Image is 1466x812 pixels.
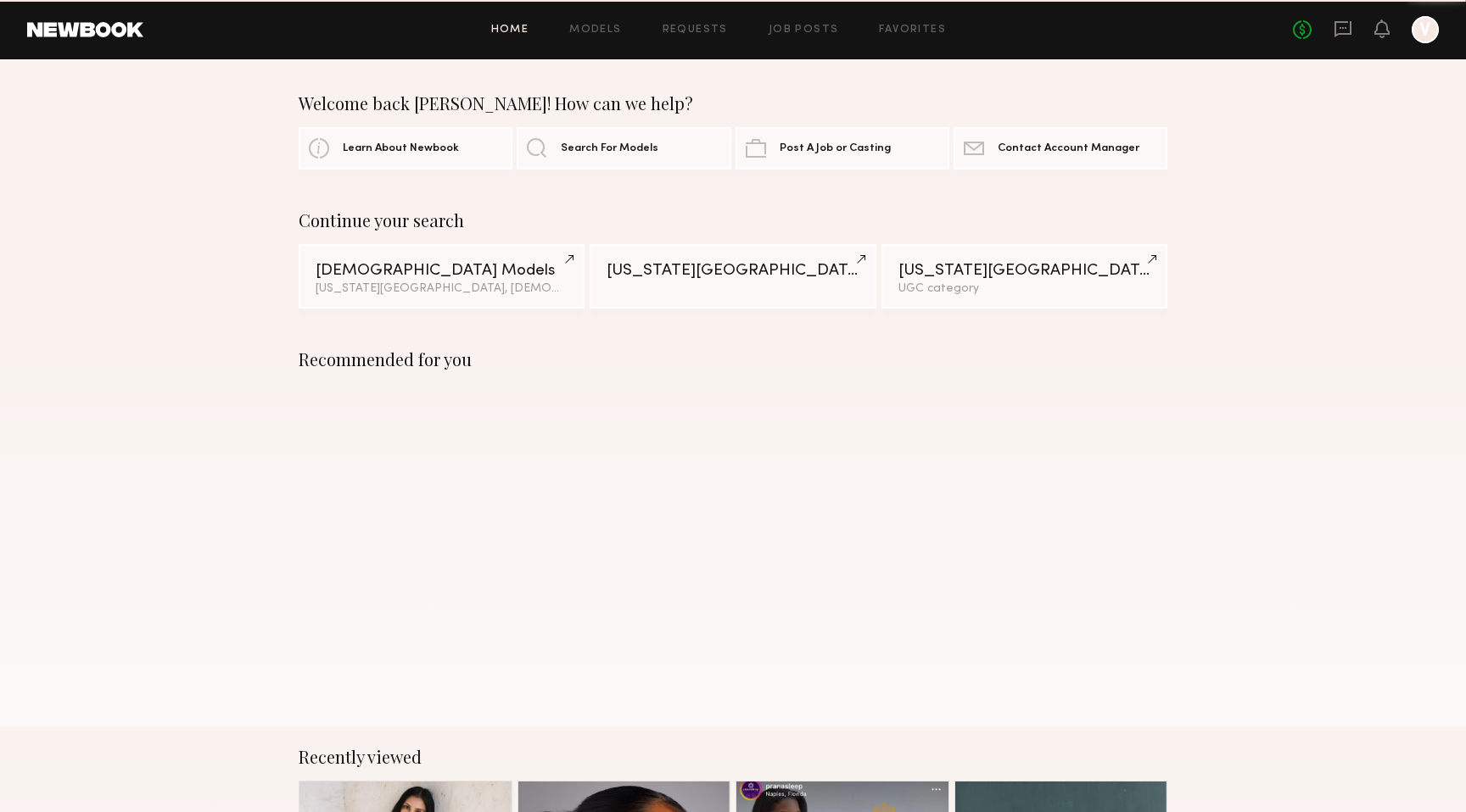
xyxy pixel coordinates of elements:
[780,143,891,154] span: Post A Job or Casting
[769,25,839,36] a: Job Posts
[299,349,1167,370] div: Recommended for you
[299,244,585,309] a: [DEMOGRAPHIC_DATA] Models[US_STATE][GEOGRAPHIC_DATA], [DEMOGRAPHIC_DATA] / [DEMOGRAPHIC_DATA]
[954,127,1167,170] a: Contact Account Manager
[736,127,949,170] a: Post A Job or Casting
[343,143,459,154] span: Learn About Newbook
[316,263,568,279] div: [DEMOGRAPHIC_DATA] Models
[299,747,1167,767] div: Recently viewed
[316,283,568,295] div: [US_STATE][GEOGRAPHIC_DATA], [DEMOGRAPHIC_DATA] / [DEMOGRAPHIC_DATA]
[561,143,658,154] span: Search For Models
[299,127,512,170] a: Learn About Newbook
[898,263,1150,279] div: [US_STATE][GEOGRAPHIC_DATA]
[590,244,876,309] a: [US_STATE][GEOGRAPHIC_DATA]
[569,25,621,36] a: Models
[607,263,859,279] div: [US_STATE][GEOGRAPHIC_DATA]
[881,244,1167,309] a: [US_STATE][GEOGRAPHIC_DATA]UGC category
[998,143,1139,154] span: Contact Account Manager
[898,283,1150,295] div: UGC category
[1412,16,1439,43] a: V
[299,210,1167,231] div: Continue your search
[299,93,1167,114] div: Welcome back [PERSON_NAME]! How can we help?
[491,25,529,36] a: Home
[663,25,728,36] a: Requests
[879,25,946,36] a: Favorites
[517,127,730,170] a: Search For Models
